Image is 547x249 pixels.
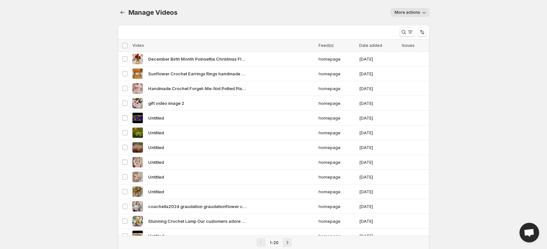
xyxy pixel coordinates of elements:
span: coachella2024 graudation graudationflower crochetflower bouquet handmade gift thebloomcrafter mot... [148,203,246,210]
td: [DATE] [357,67,400,81]
td: [DATE] [357,111,400,125]
span: Sunflower Crochet Earrings Rings handmade CrochetArt hypoallergenic gift customized [148,70,246,77]
span: homepage [319,100,356,106]
button: More actions [391,8,429,17]
td: [DATE] [357,96,400,111]
span: Feed(s) [319,43,334,48]
span: homepage [319,85,356,92]
button: Sort the results [418,28,427,37]
span: Manage Videos [128,9,178,16]
td: [DATE] [357,184,400,199]
span: homepage [319,129,356,136]
img: Sunflower Crochet Earrings Rings handmade CrochetArt hypoallergenic gift customized [132,68,143,79]
span: Untitled [148,188,164,195]
span: Handmade Crochet Forget-Me-Not Potted Plant CrochetArt hypoallergenic gift birthday handmade [148,85,246,92]
span: Untitled [148,159,164,165]
span: Untitled [148,115,164,121]
span: Untitled [148,129,164,136]
img: Stunning Crochet Lamp Our customers adore our Crochet Lily Orchid Potted Plant LED Lamp Check out... [132,216,143,226]
button: Next [283,238,292,247]
span: More actions [395,10,420,15]
span: Stunning Crochet Lamp Our customers adore our Crochet Lily Orchid Potted Plant LED Lamp Check out... [148,218,246,224]
td: [DATE] [357,140,400,155]
td: [DATE] [357,229,400,243]
span: Untitled [148,233,164,239]
span: homepage [319,174,356,180]
td: [DATE] [357,155,400,170]
span: homepage [319,218,356,224]
span: Untitled [148,174,164,180]
span: homepage [319,144,356,151]
span: homepage [319,56,356,62]
span: homepage [319,233,356,239]
span: December Birth Month Poinsettia Christmas Flower Planter handmade hypoallergenic gift christmas b... [148,56,246,62]
span: homepage [319,70,356,77]
button: Search and filter results [399,28,415,37]
span: Video [132,43,144,48]
img: coachella2024 graudation graudationflower crochetflower bouquet handmade gift thebloomcrafter mot... [132,201,143,212]
img: December Birth Month Poinsettia Christmas Flower Planter handmade hypoallergenic gift christmas b... [132,54,143,64]
span: Issues [402,43,415,48]
span: homepage [319,115,356,121]
nav: Pagination [118,236,429,249]
span: 1-20 [270,240,279,245]
span: Date added [359,43,382,48]
span: gift video image 2 [148,100,184,106]
td: [DATE] [357,81,400,96]
td: [DATE] [357,125,400,140]
td: [DATE] [357,214,400,229]
button: Manage Videos [118,8,127,17]
td: [DATE] [357,170,400,184]
span: homepage [319,188,356,195]
td: [DATE] [357,199,400,214]
img: Handmade Crochet Forget-Me-Not Potted Plant CrochetArt hypoallergenic gift birthday handmade [132,83,143,94]
img: gift video image 2 [132,98,143,108]
div: Open chat [519,223,539,242]
td: [DATE] [357,52,400,67]
span: homepage [319,203,356,210]
span: Untitled [148,144,164,151]
span: homepage [319,159,356,165]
